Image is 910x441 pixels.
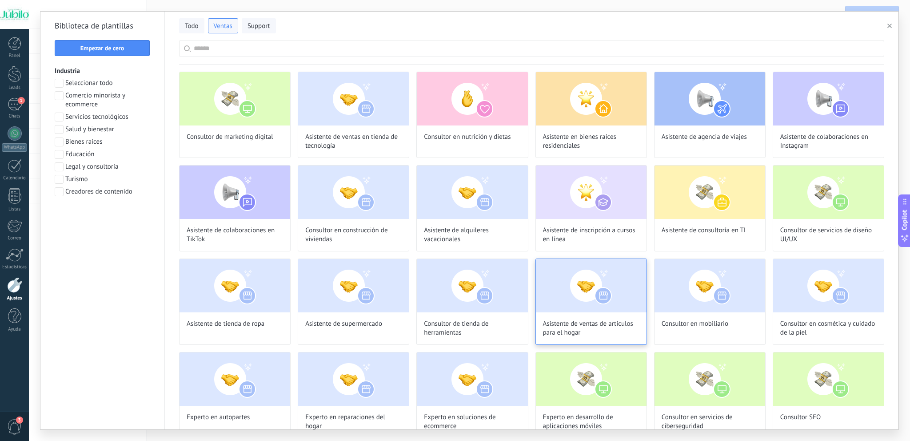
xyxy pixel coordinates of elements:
div: Leads [2,85,28,91]
span: Copilot [900,210,909,230]
img: Asistente de colaboraciones en TikTok [180,166,290,219]
img: Asistente de inscripción a cursos en línea [536,166,647,219]
div: Listas [2,206,28,212]
span: Educación [65,150,94,159]
img: Consultor de marketing digital [180,72,290,125]
button: Support [242,18,276,33]
span: Bienes raíces [65,138,102,146]
span: 3 [16,417,23,424]
span: Asistente de alquileres vacacionales [424,226,520,244]
span: Asistente de colaboraciones en TikTok [187,226,283,244]
img: Asistente de ventas en tienda de tecnología [298,72,409,125]
span: Consultor de marketing digital [187,133,273,142]
img: Consultor de servicios de diseño UI/UX [773,166,884,219]
span: Consultor en servicios de ciberseguridad [662,413,758,431]
span: Asistente de colaboraciones en Instagram [780,133,877,150]
img: Consultor en nutrición y dietas [417,72,527,125]
div: Panel [2,53,28,59]
span: Salud y bienestar [65,125,114,134]
img: Consultor en mobiliario [655,259,765,312]
img: Consultor de tienda de herramientas [417,259,527,312]
span: Ventas [214,22,232,31]
span: Experto en reparaciones del hogar [305,413,402,431]
span: Experto en autopartes [187,413,250,422]
span: Turismo [65,175,88,184]
div: Chats [2,113,28,119]
span: Asistente de inscripción a cursos en línea [543,226,639,244]
img: Consultor en cosmética y cuidado de la piel [773,259,884,312]
span: Asistente en bienes raíces residenciales [543,133,639,150]
span: Consultor de tienda de herramientas [424,320,520,337]
span: Empezar de cero [80,45,124,51]
img: Experto en soluciones de ecommerce [417,352,527,406]
div: Ayuda [2,327,28,332]
img: Asistente en bienes raíces residenciales [536,72,647,125]
div: WhatsApp [2,143,27,152]
div: Calendario [2,175,28,181]
img: Consultor en construcción de viviendas [298,166,409,219]
span: Seleccionar todo [65,79,113,88]
span: 1 [18,97,25,104]
img: Asistente de alquileres vacacionales [417,166,527,219]
span: Asistente de consultoría en TI [662,226,746,235]
img: Asistente de agencia de viajes [655,72,765,125]
span: Asistente de supermercado [305,320,382,328]
img: Asistente de colaboraciones en Instagram [773,72,884,125]
span: Servicios tecnológicos [65,113,128,121]
span: Consultor en nutrición y dietas [424,133,511,142]
h3: Industria [55,67,150,75]
img: Asistente de consultoría en TI [655,166,765,219]
img: Asistente de supermercado [298,259,409,312]
img: Experto en autopartes [180,352,290,406]
span: Comercio minorista y ecommerce [65,91,150,109]
div: Correo [2,235,28,241]
span: Consultor en construcción de viviendas [305,226,402,244]
span: Consultor SEO [780,413,821,422]
div: Ajustes [2,295,28,301]
img: Experto en desarrollo de aplicaciones móviles [536,352,647,406]
img: Experto en reparaciones del hogar [298,352,409,406]
button: Ventas [208,18,238,33]
span: Consultor en cosmética y cuidado de la piel [780,320,877,337]
span: Legal y consultoría [65,162,118,171]
span: Todo [185,22,199,31]
span: Asistente de tienda de ropa [187,320,264,328]
div: Estadísticas [2,264,28,270]
button: Todo [179,18,204,33]
img: Consultor en servicios de ciberseguridad [655,352,765,406]
span: Experto en desarrollo de aplicaciones móviles [543,413,639,431]
span: Consultor en mobiliario [662,320,728,328]
span: Asistente de ventas de artículos para el hogar [543,320,639,337]
button: Empezar de cero [55,40,150,56]
span: Experto en soluciones de ecommerce [424,413,520,431]
span: Asistente de ventas en tienda de tecnología [305,133,402,150]
span: Consultor de servicios de diseño UI/UX [780,226,877,244]
img: Asistente de ventas de artículos para el hogar [536,259,647,312]
img: Consultor SEO [773,352,884,406]
h2: Biblioteca de plantillas [55,19,150,33]
span: Support [247,22,270,31]
img: Asistente de tienda de ropa [180,259,290,312]
span: Creadores de contenido [65,187,132,196]
span: Asistente de agencia de viajes [662,133,747,142]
